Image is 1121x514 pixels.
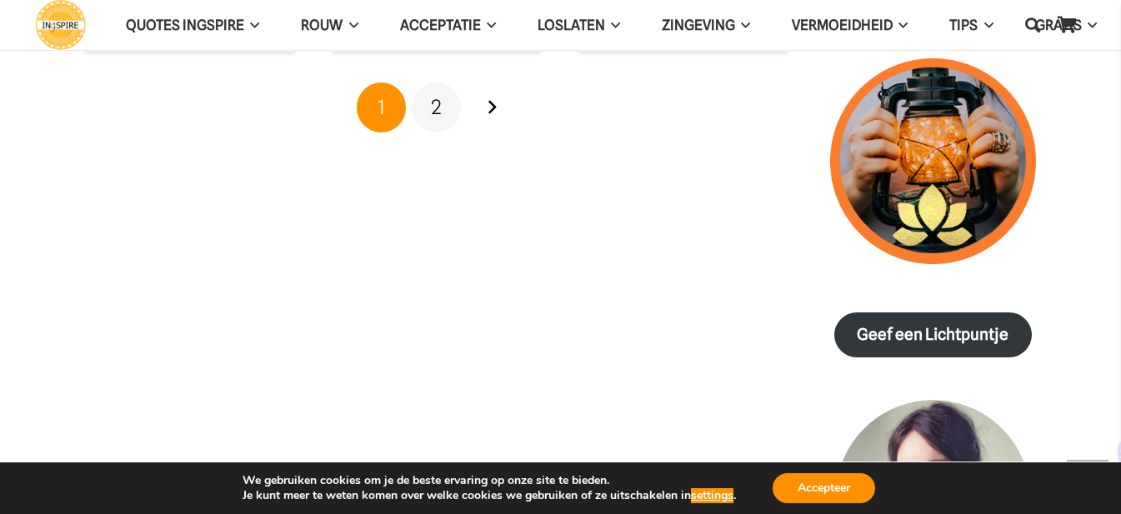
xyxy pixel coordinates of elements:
span: Zingeving Menu [735,4,750,46]
span: Zingeving [662,17,735,33]
a: VERMOEIDHEIDVERMOEIDHEID Menu [771,4,928,47]
p: Je kunt meer te weten komen over welke cookies we gebruiken of ze uitschakelen in . [243,488,736,503]
span: Acceptatie [400,17,481,33]
span: VERMOEIDHEID Menu [893,4,908,46]
strong: Geef een Lichtpuntje [857,325,1008,344]
a: ZingevingZingeving Menu [641,4,771,47]
span: GRATIS Menu [1082,4,1097,46]
a: LoslatenLoslaten Menu [517,4,641,47]
span: ROUW [301,17,343,33]
a: QUOTES INGSPIREQUOTES INGSPIRE Menu [105,4,280,47]
a: Pagina 2 [412,82,462,132]
span: ROUW Menu [343,4,358,46]
a: Geef een Lichtpuntje [834,312,1032,358]
span: QUOTES INGSPIRE Menu [244,4,259,46]
a: AcceptatieAcceptatie Menu [379,4,517,47]
a: TIPSTIPS Menu [928,4,1013,47]
button: settings [691,488,733,503]
a: GRATISGRATIS Menu [1014,4,1118,47]
span: Loslaten [538,17,605,33]
a: Terug naar top [1067,460,1108,502]
img: lichtpuntjes voor in donkere tijden [830,58,1036,264]
span: Loslaten Menu [605,4,620,46]
span: Pagina 1 [357,82,407,132]
span: Acceptatie Menu [481,4,496,46]
a: ROUWROUW Menu [280,4,378,47]
span: TIPS Menu [978,4,993,46]
span: GRATIS [1035,17,1082,33]
span: QUOTES INGSPIRE [126,17,244,33]
span: 1 [378,95,385,119]
span: TIPS [949,17,978,33]
span: VERMOEIDHEID [792,17,893,33]
p: We gebruiken cookies om je de beste ervaring op onze site te bieden. [243,473,736,488]
a: Zoeken [1016,4,1049,46]
button: Accepteer [773,473,875,503]
span: 2 [431,95,442,119]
